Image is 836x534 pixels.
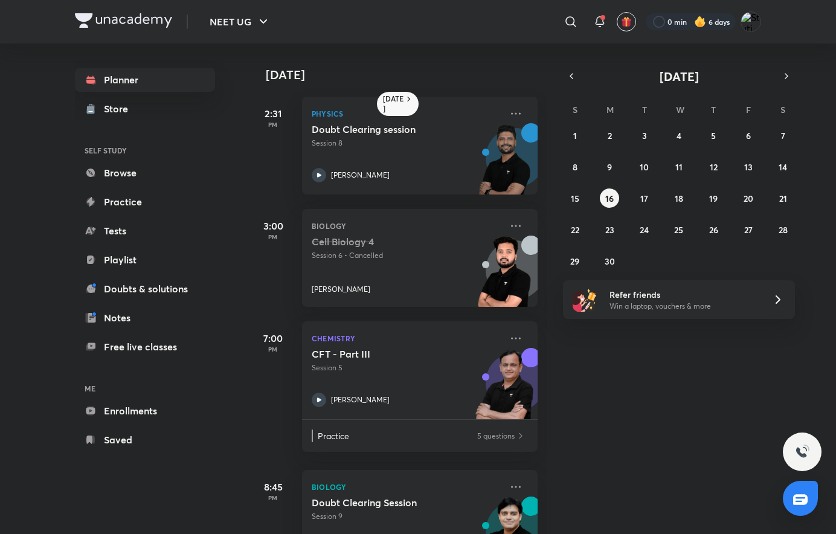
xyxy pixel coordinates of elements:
[704,220,723,239] button: June 26, 2025
[312,511,501,522] p: Session 9
[640,224,649,236] abbr: June 24, 2025
[675,161,683,173] abbr: June 11, 2025
[739,188,758,208] button: June 20, 2025
[779,161,787,173] abbr: June 14, 2025
[605,256,615,267] abbr: June 30, 2025
[660,68,699,85] span: [DATE]
[605,224,614,236] abbr: June 23, 2025
[739,220,758,239] button: June 27, 2025
[312,106,501,121] p: Physics
[711,104,716,115] abbr: Thursday
[739,157,758,176] button: June 13, 2025
[773,157,793,176] button: June 14, 2025
[781,130,785,141] abbr: June 7, 2025
[75,140,215,161] h6: SELF STUDY
[331,170,390,181] p: [PERSON_NAME]
[694,16,706,28] img: streak
[600,157,619,176] button: June 9, 2025
[565,251,585,271] button: June 29, 2025
[607,161,612,173] abbr: June 9, 2025
[570,256,579,267] abbr: June 29, 2025
[635,220,654,239] button: June 24, 2025
[565,126,585,145] button: June 1, 2025
[711,130,716,141] abbr: June 5, 2025
[642,104,647,115] abbr: Tuesday
[249,494,297,501] p: PM
[75,277,215,301] a: Doubts & solutions
[642,130,647,141] abbr: June 3, 2025
[75,97,215,121] a: Store
[780,104,785,115] abbr: Saturday
[471,123,538,207] img: unacademy
[710,161,718,173] abbr: June 12, 2025
[635,126,654,145] button: June 3, 2025
[312,219,501,233] p: Biology
[249,106,297,121] h5: 2:31
[600,251,619,271] button: June 30, 2025
[669,188,689,208] button: June 18, 2025
[312,123,462,135] h5: Doubt Clearing session
[640,161,649,173] abbr: June 10, 2025
[312,138,501,149] p: Session 8
[249,219,297,233] h5: 3:00
[312,250,501,261] p: Session 6 • Cancelled
[675,193,683,204] abbr: June 18, 2025
[571,193,579,204] abbr: June 15, 2025
[609,288,758,301] h6: Refer friends
[573,104,577,115] abbr: Sunday
[75,335,215,359] a: Free live classes
[773,220,793,239] button: June 28, 2025
[635,188,654,208] button: June 17, 2025
[312,362,501,373] p: Session 5
[75,68,215,92] a: Planner
[704,126,723,145] button: June 5, 2025
[617,12,636,31] button: avatar
[676,104,684,115] abbr: Wednesday
[709,224,718,236] abbr: June 26, 2025
[104,101,135,116] div: Store
[75,190,215,214] a: Practice
[75,378,215,399] h6: ME
[600,220,619,239] button: June 23, 2025
[312,348,462,360] h5: CFT - Part III
[249,331,297,346] h5: 7:00
[75,399,215,423] a: Enrollments
[609,301,758,312] p: Win a laptop, vouchers & more
[75,219,215,243] a: Tests
[744,193,753,204] abbr: June 20, 2025
[746,130,751,141] abbr: June 6, 2025
[621,16,632,27] img: avatar
[202,10,278,34] button: NEET UG
[75,13,172,31] a: Company Logo
[75,161,215,185] a: Browse
[674,224,683,236] abbr: June 25, 2025
[573,288,597,312] img: referral
[312,331,501,346] p: Chemistry
[249,233,297,240] p: PM
[565,157,585,176] button: June 8, 2025
[704,157,723,176] button: June 12, 2025
[746,104,751,115] abbr: Friday
[779,193,787,204] abbr: June 21, 2025
[677,130,681,141] abbr: June 4, 2025
[580,68,778,85] button: [DATE]
[75,428,215,452] a: Saved
[331,394,390,405] p: [PERSON_NAME]
[565,188,585,208] button: June 15, 2025
[318,429,476,442] p: Practice
[312,497,462,509] h5: Doubt Clearing Session
[477,429,515,442] p: 5 questions
[573,130,577,141] abbr: June 1, 2025
[669,220,689,239] button: June 25, 2025
[779,224,788,236] abbr: June 28, 2025
[312,284,370,295] p: [PERSON_NAME]
[600,126,619,145] button: June 2, 2025
[704,188,723,208] button: June 19, 2025
[249,346,297,353] p: PM
[471,348,538,431] img: unacademy
[741,11,761,32] img: Stuti Singh
[565,220,585,239] button: June 22, 2025
[709,193,718,204] abbr: June 19, 2025
[249,121,297,128] p: PM
[605,193,614,204] abbr: June 16, 2025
